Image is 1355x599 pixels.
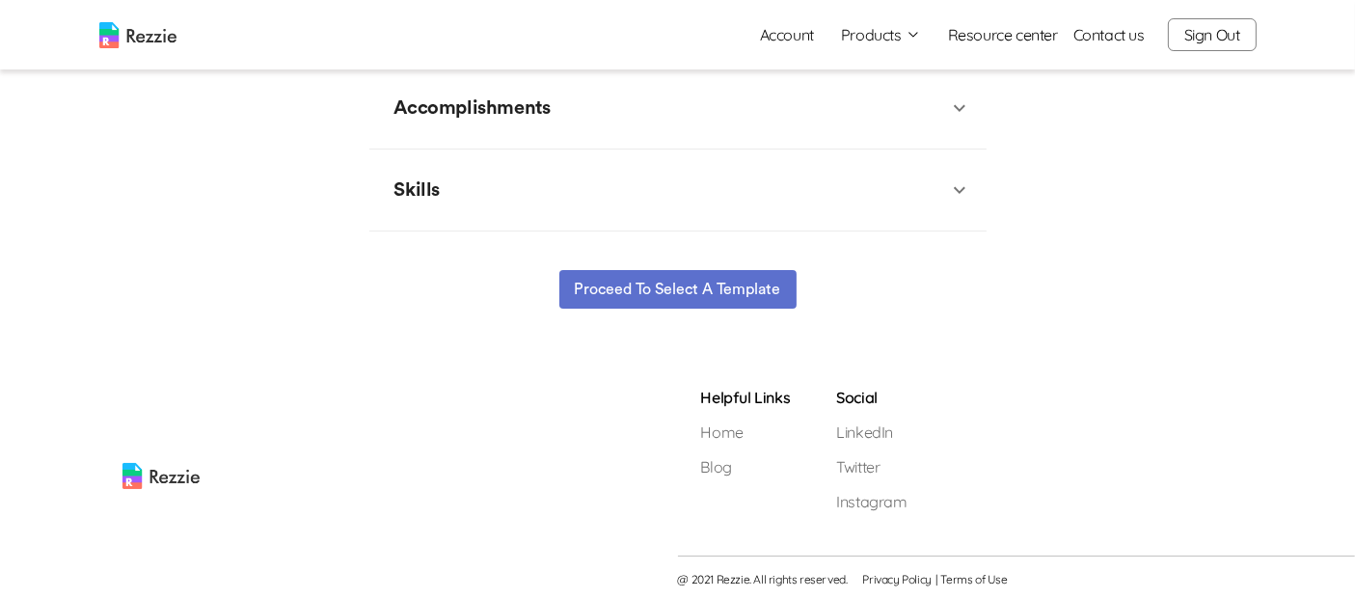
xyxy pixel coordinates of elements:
[369,150,987,231] div: Skills
[385,79,560,137] div: Accomplishments
[863,572,932,587] a: Privacy Policy
[678,572,848,587] span: @ 2021 Rezzie. All rights reserved.
[1168,18,1257,51] button: Sign Out
[559,279,797,298] a: Proceed to select a template
[99,22,176,48] img: logo
[701,386,791,409] h5: Helpful Links
[836,421,907,444] a: LinkedIn
[122,386,200,489] img: rezzie logo
[701,421,791,444] a: Home
[385,161,450,219] div: Skills
[836,490,907,513] a: Instagram
[369,68,987,150] div: Accomplishments
[559,270,797,309] button: Proceed to select a template
[948,23,1058,46] a: Resource center
[841,23,921,46] button: Products
[745,15,829,54] a: Account
[701,455,791,478] a: Blog
[836,386,907,409] h5: Social
[1073,23,1145,46] a: Contact us
[941,572,1008,587] a: Terms of Use
[836,455,907,478] a: Twitter
[935,572,937,587] span: |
